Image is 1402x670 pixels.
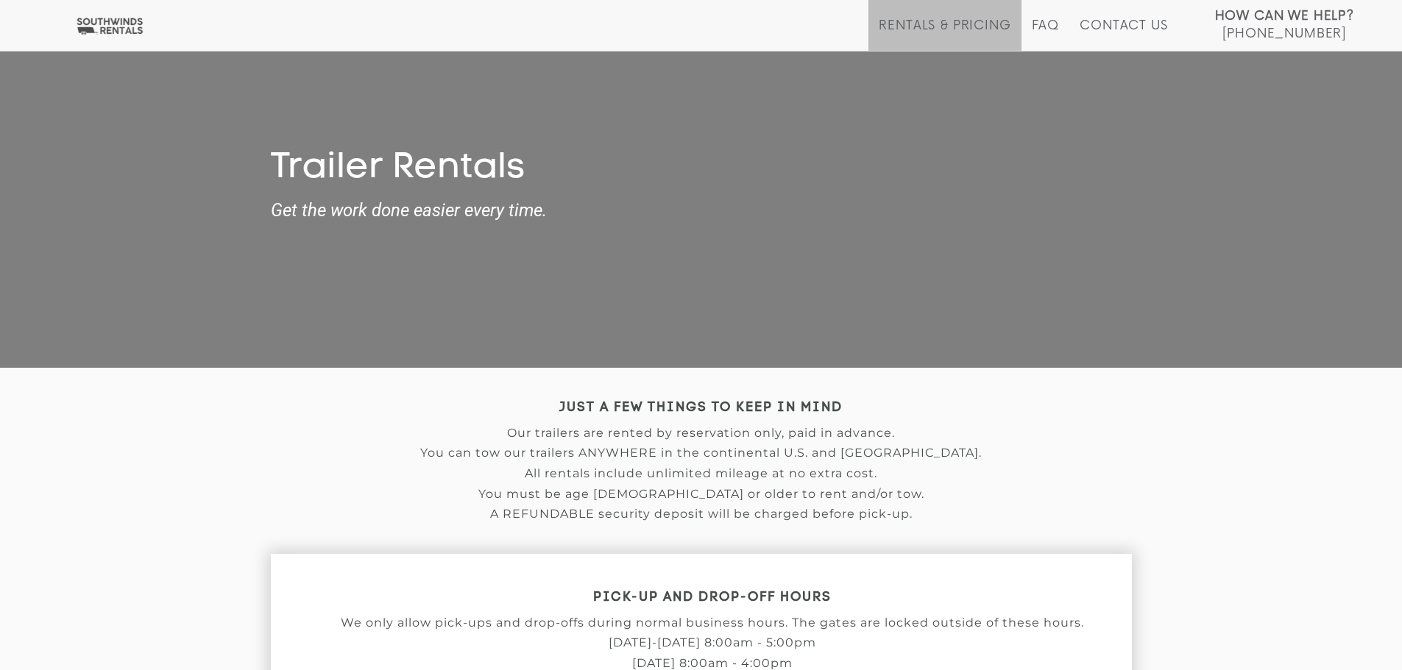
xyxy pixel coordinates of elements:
[1032,18,1060,51] a: FAQ
[271,636,1154,649] p: [DATE]-[DATE] 8:00am - 5:00pm
[879,18,1010,51] a: Rentals & Pricing
[271,446,1132,460] p: You can tow our trailers ANYWHERE in the continental U.S. and [GEOGRAPHIC_DATA].
[1215,7,1354,40] a: How Can We Help? [PHONE_NUMBER]
[271,148,1132,190] h1: Trailer Rentals
[271,507,1132,521] p: A REFUNDABLE security deposit will be charged before pick-up.
[593,591,832,604] strong: PICK-UP AND DROP-OFF HOURS
[1215,9,1354,24] strong: How Can We Help?
[271,488,1132,501] p: You must be age [DEMOGRAPHIC_DATA] or older to rent and/or tow.
[559,402,843,414] strong: JUST A FEW THINGS TO KEEP IN MIND
[271,657,1154,670] p: [DATE] 8:00am - 4:00pm
[271,467,1132,480] p: All rentals include unlimited mileage at no extra cost.
[1222,26,1346,41] span: [PHONE_NUMBER]
[1080,18,1167,51] a: Contact Us
[74,17,146,35] img: Southwinds Rentals Logo
[271,616,1154,630] p: We only allow pick-ups and drop-offs during normal business hours. The gates are locked outside o...
[271,201,1132,220] strong: Get the work done easier every time.
[271,427,1132,440] p: Our trailers are rented by reservation only, paid in advance.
